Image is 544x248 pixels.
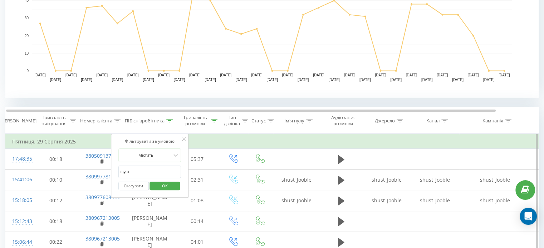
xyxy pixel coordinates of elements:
[520,208,537,225] div: Open Intercom Messenger
[25,16,29,20] text: 30
[189,73,201,77] text: [DATE]
[25,34,29,38] text: 20
[26,69,29,73] text: 0
[273,190,320,211] td: shust_Jooble
[12,214,26,228] div: 15:12:43
[34,169,78,190] td: 00:10
[273,169,320,190] td: shust_Jooble
[175,169,220,190] td: 02:31
[0,118,36,124] div: [PERSON_NAME]
[34,149,78,169] td: 00:18
[125,190,175,211] td: [PERSON_NAME]
[65,73,77,77] text: [DATE]
[80,118,112,124] div: Номер клієнта
[85,152,120,159] a: 380509137748
[158,73,170,77] text: [DATE]
[437,73,448,77] text: [DATE]
[421,78,433,82] text: [DATE]
[459,169,531,190] td: shust_Jooble
[81,78,92,82] text: [DATE]
[390,78,402,82] text: [DATE]
[375,73,386,77] text: [DATE]
[143,78,154,82] text: [DATE]
[150,182,180,191] button: OK
[112,78,123,82] text: [DATE]
[251,73,263,77] text: [DATE]
[426,118,440,124] div: Канал
[125,118,165,124] div: ПІБ співробітника
[452,78,464,82] text: [DATE]
[224,115,240,127] div: Тип дзвінка
[482,118,503,124] div: Кампанія
[298,78,309,82] text: [DATE]
[40,115,68,127] div: Тривалість очікування
[85,194,120,201] a: 380977608999
[12,173,26,187] div: 15:41:06
[34,73,46,77] text: [DATE]
[363,190,411,211] td: shust_Jooble
[85,214,120,221] a: 380967213005
[266,78,278,82] text: [DATE]
[313,73,324,77] text: [DATE]
[284,118,304,124] div: Ім'я пулу
[175,149,220,169] td: 05:37
[359,78,371,82] text: [DATE]
[175,211,220,232] td: 00:14
[205,78,216,82] text: [DATE]
[12,193,26,207] div: 15:18:05
[251,118,266,124] div: Статус
[282,73,294,77] text: [DATE]
[483,78,495,82] text: [DATE]
[118,138,181,145] div: Фільтрувати за умовою
[174,78,185,82] text: [DATE]
[85,173,120,180] a: 380997781510
[459,190,531,211] td: shust_Jooble
[468,73,479,77] text: [DATE]
[326,115,361,127] div: Аудіозапис розмови
[118,166,181,178] input: Введіть значення
[50,78,62,82] text: [DATE]
[175,190,220,211] td: 01:08
[499,73,510,77] text: [DATE]
[328,78,340,82] text: [DATE]
[12,152,26,166] div: 17:48:35
[236,78,247,82] text: [DATE]
[363,169,411,190] td: shust_Jooble
[181,115,209,127] div: Тривалість розмови
[125,211,175,232] td: [PERSON_NAME]
[96,73,108,77] text: [DATE]
[25,51,29,55] text: 10
[85,235,120,242] a: 380967213005
[34,211,78,232] td: 00:18
[34,190,78,211] td: 00:12
[406,73,417,77] text: [DATE]
[127,73,139,77] text: [DATE]
[375,118,395,124] div: Джерело
[411,169,459,190] td: shust_Jooble
[118,182,149,191] button: Скасувати
[411,190,459,211] td: shust_Jooble
[220,73,231,77] text: [DATE]
[155,180,175,191] span: OK
[344,73,356,77] text: [DATE]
